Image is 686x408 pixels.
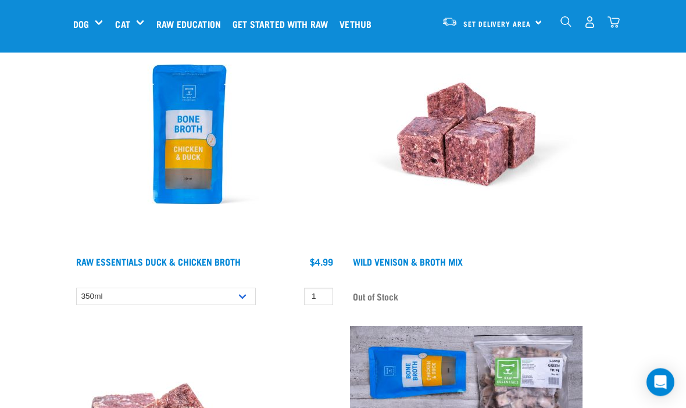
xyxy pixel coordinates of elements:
[304,288,333,306] input: 1
[353,259,463,264] a: Wild Venison & Broth Mix
[115,17,130,31] a: Cat
[337,1,380,47] a: Vethub
[560,16,571,27] img: home-icon-1@2x.png
[463,22,531,26] span: Set Delivery Area
[353,288,398,306] span: Out of Stock
[608,16,620,28] img: home-icon@2x.png
[230,1,337,47] a: Get started with Raw
[310,257,333,267] div: $4.99
[153,1,230,47] a: Raw Education
[646,368,674,396] div: Open Intercom Messenger
[350,19,583,251] img: Vension and heart
[442,17,458,27] img: van-moving.png
[73,17,89,31] a: Dog
[584,16,596,28] img: user.png
[73,19,306,251] img: RE Product Shoot 2023 Nov8793 1
[76,259,241,264] a: Raw Essentials Duck & Chicken Broth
